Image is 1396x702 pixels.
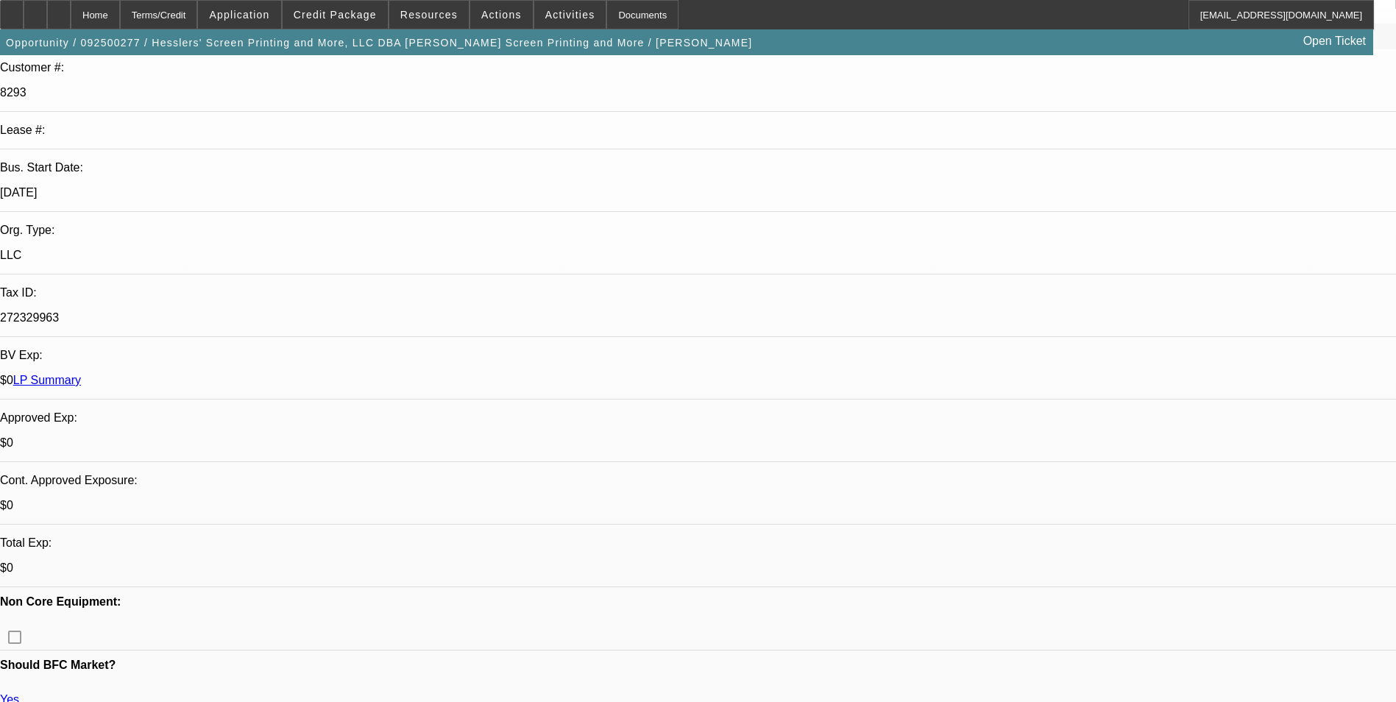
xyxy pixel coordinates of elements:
span: Resources [400,9,458,21]
button: Credit Package [283,1,388,29]
a: Open Ticket [1297,29,1372,54]
button: Actions [470,1,533,29]
button: Resources [389,1,469,29]
span: Activities [545,9,595,21]
span: Opportunity / 092500277 / Hesslers' Screen Printing and More, LLC DBA [PERSON_NAME] Screen Printi... [6,37,752,49]
span: Credit Package [294,9,377,21]
span: Application [209,9,269,21]
button: Application [198,1,280,29]
a: LP Summary [13,374,81,386]
button: Activities [534,1,606,29]
span: Actions [481,9,522,21]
